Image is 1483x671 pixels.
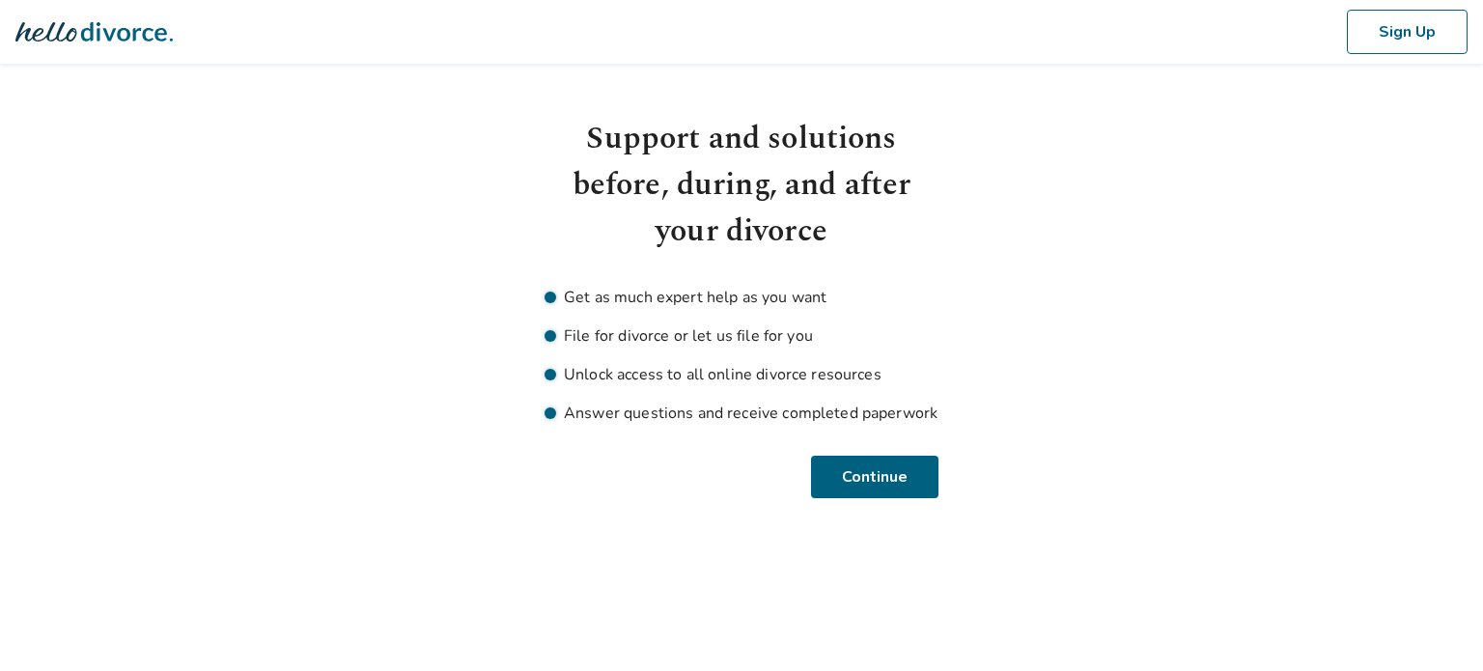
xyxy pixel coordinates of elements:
h1: Support and solutions before, during, and after your divorce [545,116,938,255]
li: Answer questions and receive completed paperwork [545,402,938,425]
button: Sign Up [1347,10,1468,54]
li: Unlock access to all online divorce resources [545,363,938,386]
button: Continue [814,456,938,498]
li: File for divorce or let us file for you [545,324,938,348]
li: Get as much expert help as you want [545,286,938,309]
